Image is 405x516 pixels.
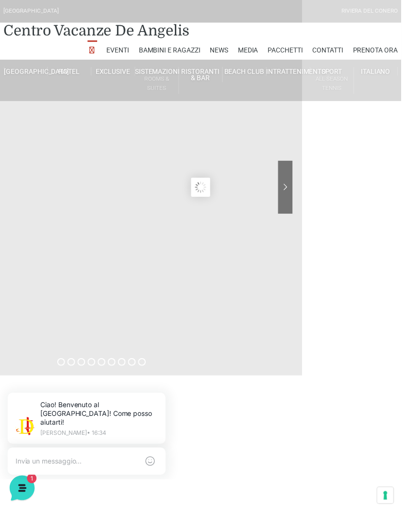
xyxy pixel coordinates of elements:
p: Ciao! Benvenuto al [GEOGRAPHIC_DATA]! Come posso aiutarti! [41,105,159,115]
a: Italiano [357,68,402,76]
span: Inizia una conversazione [63,128,143,136]
button: Home [8,312,67,334]
img: light [16,94,35,114]
p: La nostra missione è rendere la tua esperienza straordinaria! [8,43,163,62]
a: Ristoranti & Bar [181,68,225,83]
input: Cerca un articolo... [22,182,159,192]
button: 1Messaggi [67,312,127,334]
span: Le tue conversazioni [16,78,83,86]
a: [PERSON_NAME]Ciao! Benvenuto al [GEOGRAPHIC_DATA]! Come posso aiutarti!1 s fa1 [12,89,183,119]
div: Riviera Del Conero [345,6,402,16]
a: Exclusive [92,68,136,76]
span: [PERSON_NAME] [41,93,159,103]
a: [GEOGRAPHIC_DATA] [4,68,48,76]
a: Apri Centro Assistenza [103,161,179,169]
button: Inizia una conversazione [16,122,179,142]
a: Bambini e Ragazzi [140,41,202,60]
a: SistemazioniRooms & Suites [136,68,181,95]
p: [PERSON_NAME] • 16:34 [47,50,165,55]
a: News [212,41,231,60]
small: Rooms & Suites [136,75,180,94]
a: Prenota Ora [356,41,402,60]
span: Trova una risposta [16,161,76,169]
a: Intrattenimento [269,68,313,76]
span: Italiano [364,68,394,76]
p: 1 s fa [165,93,179,102]
button: Le tue preferenze relative al consenso per le tecnologie di tracciamento [381,492,397,508]
a: Media [240,41,261,60]
small: All Season Tennis [313,75,357,94]
a: Centro Vacanze De Angelis [4,21,191,41]
a: Eventi [108,41,131,60]
a: Hotel [48,68,92,76]
button: Aiuto [127,312,186,334]
span: 1 [169,105,179,115]
h2: Ciao da De Angelis Resort 👋 [8,8,163,39]
img: light [21,36,41,55]
a: Pacchetti [270,41,306,60]
p: Ciao! Benvenuto al [GEOGRAPHIC_DATA]! Come posso aiutarti! [47,19,165,46]
a: [DEMOGRAPHIC_DATA] tutto [86,78,179,86]
iframe: Customerly Messenger Launcher [8,478,37,507]
p: Messaggi [84,326,110,334]
p: Home [29,326,46,334]
iframe: WooDoo Online Reception [7,406,398,496]
span: 1 [97,311,104,318]
p: Aiuto [150,326,164,334]
a: SportAll Season Tennis [313,68,357,95]
div: [GEOGRAPHIC_DATA] [4,6,60,16]
a: Contatti [316,41,347,60]
a: Beach Club [225,68,269,76]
